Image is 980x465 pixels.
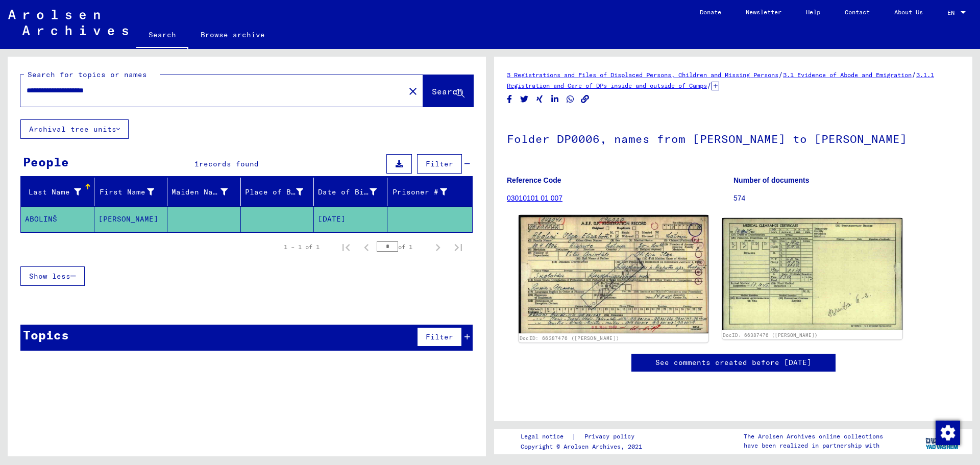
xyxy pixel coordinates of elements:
[20,266,85,286] button: Show less
[565,93,576,106] button: Share on WhatsApp
[94,178,168,206] mat-header-cell: First Name
[521,431,647,442] div: |
[783,71,912,79] a: 3.1 Evidence of Abode and Emigration
[521,431,572,442] a: Legal notice
[504,93,515,106] button: Share on Facebook
[744,441,883,450] p: have been realized in partnership with
[417,327,462,347] button: Filter
[167,178,241,206] mat-header-cell: Maiden Name
[28,70,147,79] mat-label: Search for topics or names
[534,93,545,106] button: Share on Xing
[314,178,387,206] mat-header-cell: Date of Birth
[377,242,428,252] div: of 1
[23,326,69,344] div: Topics
[245,187,304,198] div: Place of Birth
[245,184,316,200] div: Place of Birth
[912,70,916,79] span: /
[318,184,389,200] div: Date of Birth
[21,207,94,232] mat-cell: ABOLINŠ
[519,215,708,333] img: 001.jpg
[521,442,647,451] p: Copyright © Arolsen Archives, 2021
[428,237,448,257] button: Next page
[94,207,168,232] mat-cell: [PERSON_NAME]
[387,178,473,206] mat-header-cell: Prisoner #
[391,184,460,200] div: Prisoner #
[707,81,712,90] span: /
[733,176,810,184] b: Number of documents
[778,70,783,79] span: /
[284,242,320,252] div: 1 – 1 of 1
[20,119,129,139] button: Archival tree units
[194,159,199,168] span: 1
[507,115,960,160] h1: Folder DP0006, names from [PERSON_NAME] to [PERSON_NAME]
[550,93,560,106] button: Share on LinkedIn
[29,272,70,281] span: Show less
[391,187,448,198] div: Prisoner #
[23,153,69,171] div: People
[744,432,883,441] p: The Arolsen Archives online collections
[136,22,188,49] a: Search
[25,187,81,198] div: Last Name
[448,237,469,257] button: Last page
[423,75,473,107] button: Search
[171,187,228,198] div: Maiden Name
[8,10,128,35] img: Arolsen_neg.svg
[99,184,167,200] div: First Name
[576,431,647,442] a: Privacy policy
[733,193,960,204] p: 574
[520,335,619,341] a: DocID: 66387476 ([PERSON_NAME])
[403,81,423,101] button: Clear
[318,187,377,198] div: Date of Birth
[580,93,591,106] button: Copy link
[417,154,462,174] button: Filter
[936,421,960,445] img: Change consent
[432,86,462,96] span: Search
[507,71,778,79] a: 3 Registrations and Files of Displaced Persons, Children and Missing Persons
[99,187,155,198] div: First Name
[171,184,240,200] div: Maiden Name
[519,93,530,106] button: Share on Twitter
[25,184,94,200] div: Last Name
[426,332,453,341] span: Filter
[336,237,356,257] button: First page
[507,194,562,202] a: 03010101 01 007
[507,176,561,184] b: Reference Code
[241,178,314,206] mat-header-cell: Place of Birth
[935,420,960,445] div: Change consent
[723,332,818,338] a: DocID: 66387476 ([PERSON_NAME])
[722,218,903,330] img: 002.jpg
[199,159,259,168] span: records found
[21,178,94,206] mat-header-cell: Last Name
[947,9,959,16] span: EN
[655,357,812,368] a: See comments created before [DATE]
[314,207,387,232] mat-cell: [DATE]
[426,159,453,168] span: Filter
[923,428,962,454] img: yv_logo.png
[188,22,277,47] a: Browse archive
[356,237,377,257] button: Previous page
[407,85,419,97] mat-icon: close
